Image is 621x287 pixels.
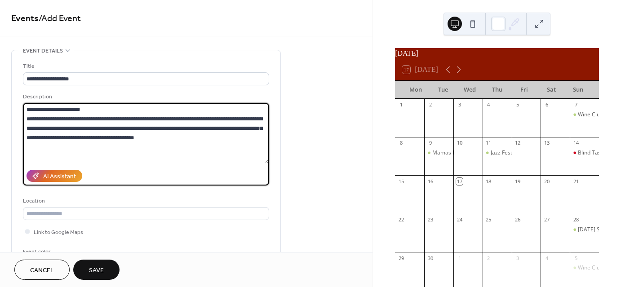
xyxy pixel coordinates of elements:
div: Location [23,196,267,206]
div: Mon [402,81,429,99]
button: AI Assistant [27,170,82,182]
div: 20 [543,178,550,185]
div: 5 [515,102,521,108]
div: Jazz Fest 2026 Listening Party [483,149,512,157]
div: 12 [515,140,521,146]
div: 13 [543,140,550,146]
div: 3 [515,255,521,261]
div: Wine Club [570,264,599,272]
div: Title [23,62,267,71]
div: 8 [398,140,404,146]
div: Jazz Fest 2026 Listening Party [491,149,564,157]
div: 28 [572,216,579,223]
div: 1 [398,102,404,108]
button: Save [73,260,120,280]
div: 27 [543,216,550,223]
div: 7 [572,102,579,108]
div: 19 [515,178,521,185]
div: 21 [572,178,579,185]
div: 5 [572,255,579,261]
div: 2 [485,255,492,261]
div: Sunday School [570,226,599,234]
div: Fri [510,81,537,99]
div: 10 [456,140,463,146]
div: 18 [485,178,492,185]
span: Event details [23,46,63,56]
div: Wed [457,81,483,99]
div: Mamas Kitchen Sink [424,149,453,157]
div: Thu [483,81,510,99]
span: Link to Google Maps [34,228,83,237]
div: 6 [543,102,550,108]
div: 4 [543,255,550,261]
div: Sun [565,81,592,99]
span: Save [89,266,104,275]
div: [DATE] [395,48,599,59]
div: Wine Club [578,111,603,119]
div: 30 [427,255,434,261]
div: 4 [485,102,492,108]
div: 11 [485,140,492,146]
div: 22 [398,216,404,223]
div: Tue [429,81,456,99]
a: Events [11,10,39,27]
div: Blind Tasting Class [570,149,599,157]
div: Event color [23,247,90,256]
div: 23 [427,216,434,223]
span: / Add Event [39,10,81,27]
div: 29 [398,255,404,261]
div: 15 [398,178,404,185]
div: Wine Club [570,111,599,119]
div: Mamas Kitchen Sink [432,149,483,157]
div: 2 [427,102,434,108]
div: 17 [456,178,463,185]
span: Cancel [30,266,54,275]
div: Sat [537,81,564,99]
div: 9 [427,140,434,146]
div: [DATE] School [578,226,613,234]
div: Wine Club [578,264,603,272]
div: 25 [485,216,492,223]
div: Description [23,92,267,102]
div: 3 [456,102,463,108]
div: 26 [515,216,521,223]
div: 16 [427,178,434,185]
div: 24 [456,216,463,223]
div: 1 [456,255,463,261]
div: 14 [572,140,579,146]
button: Cancel [14,260,70,280]
div: AI Assistant [43,172,76,181]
